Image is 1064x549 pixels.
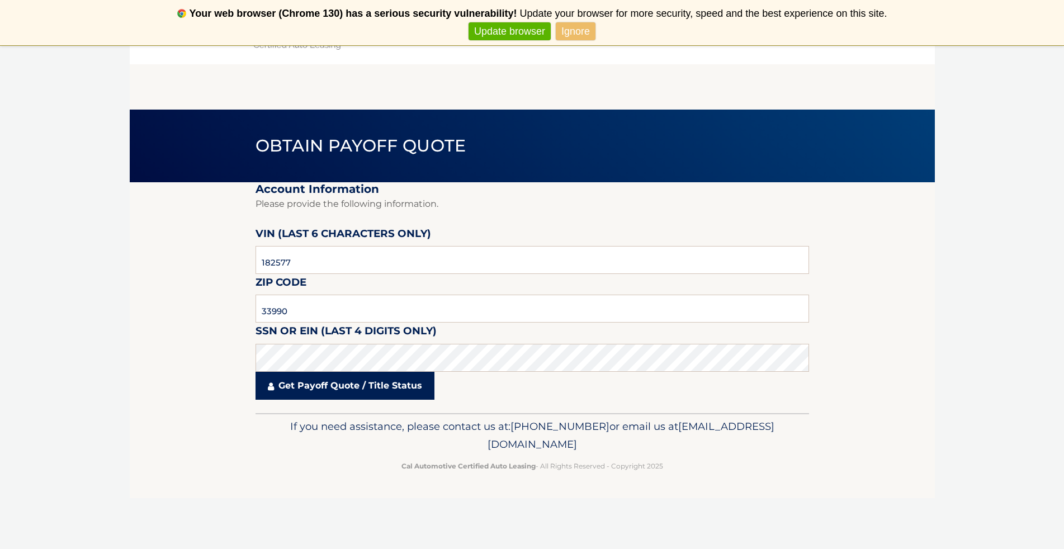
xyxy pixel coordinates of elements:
[256,135,466,156] span: Obtain Payoff Quote
[256,182,809,196] h2: Account Information
[256,323,437,343] label: SSN or EIN (last 4 digits only)
[401,462,536,470] strong: Cal Automotive Certified Auto Leasing
[510,420,609,433] span: [PHONE_NUMBER]
[190,8,517,19] b: Your web browser (Chrome 130) has a serious security vulnerability!
[263,418,802,453] p: If you need assistance, please contact us at: or email us at
[556,22,595,41] a: Ignore
[256,225,431,246] label: VIN (last 6 characters only)
[256,274,306,295] label: Zip Code
[469,22,551,41] a: Update browser
[263,460,802,472] p: - All Rights Reserved - Copyright 2025
[519,8,887,19] span: Update your browser for more security, speed and the best experience on this site.
[256,196,809,212] p: Please provide the following information.
[256,372,434,400] a: Get Payoff Quote / Title Status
